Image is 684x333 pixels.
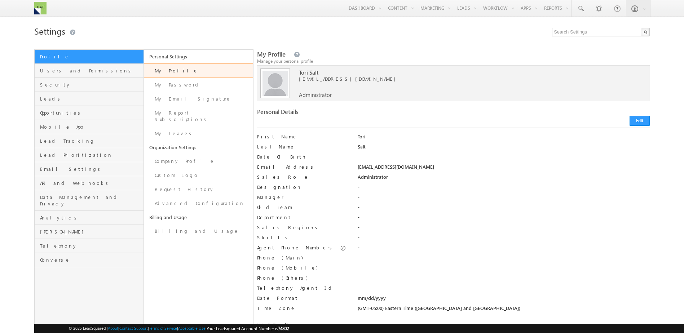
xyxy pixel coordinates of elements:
a: My Password [144,78,253,92]
a: Lead Prioritization [35,148,144,162]
div: - [358,194,650,204]
a: Mobile App [35,120,144,134]
label: Manager [257,194,348,200]
a: Advanced Configuration [144,196,253,210]
a: My Leaves [144,126,253,141]
label: Skills [257,234,348,241]
div: - [358,214,650,224]
span: Lead Tracking [40,138,142,144]
span: [PERSON_NAME] [40,228,142,235]
span: [EMAIL_ADDRESS][DOMAIN_NAME] [299,76,613,82]
a: Leads [35,92,144,106]
a: Lead Tracking [35,134,144,148]
div: Tori [358,133,650,143]
div: Work Details [257,322,449,332]
span: 74802 [278,326,289,331]
a: Converse [35,253,144,267]
a: Terms of Service [149,326,177,330]
span: Your Leadsquared Account Number is [207,326,289,331]
span: Data Management and Privacy [40,194,142,207]
span: Converse [40,257,142,263]
label: Time Zone [257,305,348,311]
a: Billing and Usage [144,210,253,224]
a: Custom Logo [144,168,253,182]
a: Acceptable Use [178,326,206,330]
a: Organization Settings [144,141,253,154]
span: Security [40,81,142,88]
span: My Profile [257,50,286,58]
label: Date Of Birth [257,154,348,160]
label: Designation [257,184,348,190]
label: Old Team [257,204,348,210]
a: Company Profile [144,154,253,168]
label: Phone (Main) [257,254,348,261]
div: [EMAIL_ADDRESS][DOMAIN_NAME] [358,164,650,174]
span: Profile [40,53,142,60]
span: Settings [34,25,65,37]
a: Users and Permissions [35,64,144,78]
button: Edit [630,116,650,126]
div: - [358,204,650,214]
a: Billing and Usage [144,224,253,238]
div: (GMT-05:00) Eastern Time ([GEOGRAPHIC_DATA] and [GEOGRAPHIC_DATA]) [358,305,650,315]
label: Date Format [257,295,348,301]
span: API and Webhooks [40,180,142,186]
a: Request History [144,182,253,196]
label: Sales Regions [257,224,348,231]
div: Personal Details [257,108,449,119]
a: [PERSON_NAME] [35,225,144,239]
div: - [358,254,650,265]
span: Lead Prioritization [40,152,142,158]
span: Tori Salt [299,69,613,76]
div: - [358,184,650,194]
a: Security [35,78,144,92]
label: Last Name [257,143,348,150]
a: Data Management and Privacy [35,190,144,211]
a: My Email Signature [144,92,253,106]
div: Manage your personal profile [257,58,650,65]
a: My Profile [144,63,253,78]
label: Phone (Others) [257,275,348,281]
label: Telephony Agent Id [257,285,348,291]
div: - [358,265,650,275]
a: Opportunities [35,106,144,120]
label: Email Address [257,164,348,170]
span: Opportunities [40,110,142,116]
div: - [358,275,650,285]
label: Department [257,214,348,221]
span: Users and Permissions [40,67,142,74]
a: About [108,326,118,330]
a: Personal Settings [144,50,253,63]
span: Analytics [40,214,142,221]
span: Telephony [40,243,142,249]
span: Administrator [299,92,332,98]
div: mm/dd/yyyy [358,295,650,305]
div: - [358,285,650,295]
span: © 2025 LeadSquared | | | | | [69,325,289,332]
a: Email Settings [35,162,144,176]
label: Phone (Mobile) [257,265,318,271]
input: Search Settings [552,28,650,36]
label: Sales Role [257,174,348,180]
div: - [358,244,650,254]
div: - [358,224,650,234]
a: Profile [35,50,144,64]
label: First Name [257,133,348,140]
a: Contact Support [119,326,148,330]
span: Email Settings [40,166,142,172]
span: Leads [40,96,142,102]
a: My Report Subscriptions [144,106,253,126]
div: Salt [358,143,650,154]
label: Agent Phone Numbers [257,244,335,251]
img: Custom Logo [34,2,47,14]
div: - [358,234,650,244]
span: Mobile App [40,124,142,130]
div: Administrator [358,174,650,184]
a: Telephony [35,239,144,253]
a: Analytics [35,211,144,225]
a: API and Webhooks [35,176,144,190]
